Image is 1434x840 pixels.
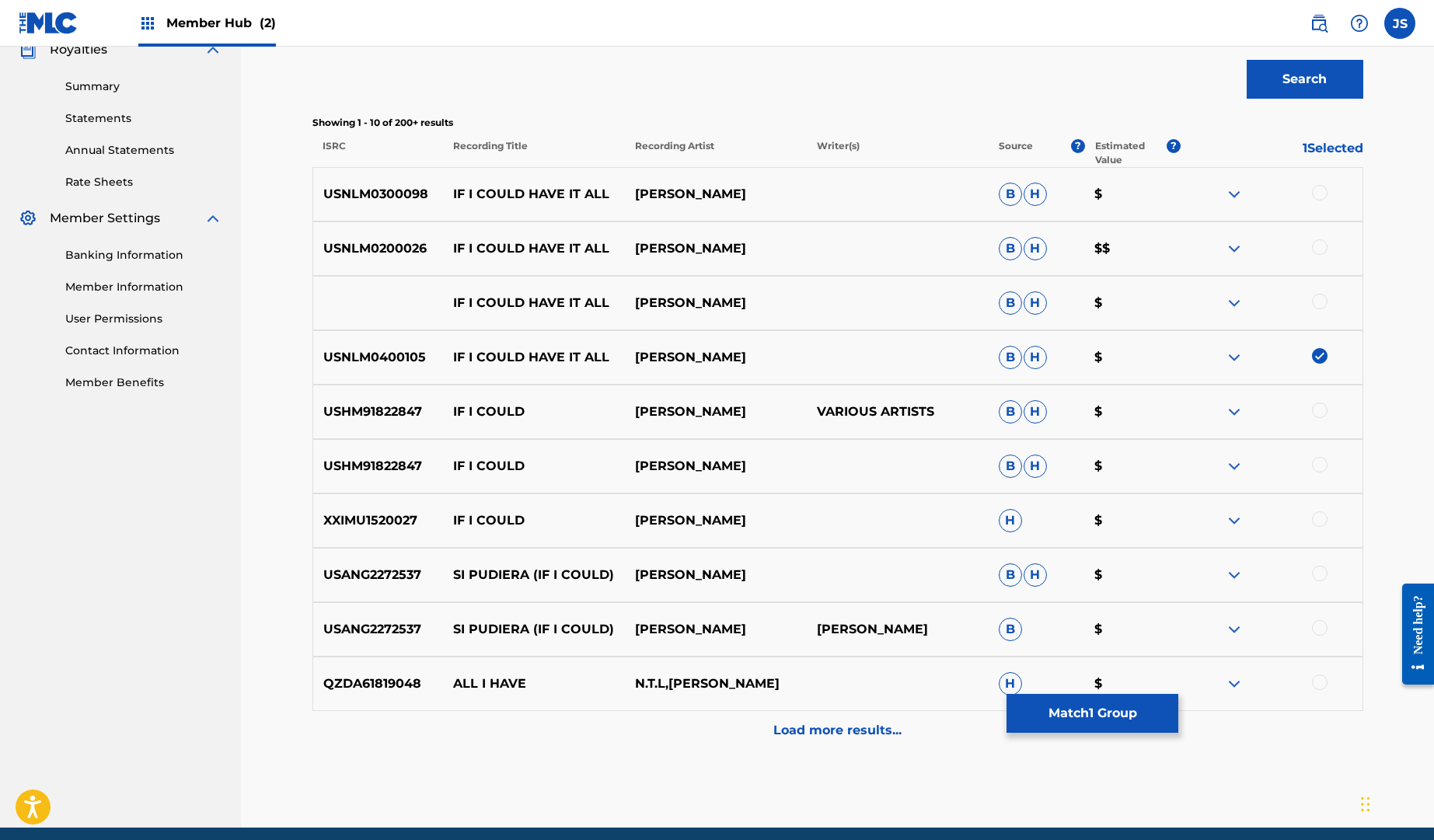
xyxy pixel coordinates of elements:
[807,403,989,421] p: VARIOUS ARTISTS
[65,247,222,263] a: Banking Information
[65,311,222,327] a: User Permissions
[1225,674,1244,693] img: expand
[625,457,807,476] p: [PERSON_NAME]
[1225,566,1244,584] img: expand
[1024,183,1047,206] span: H
[1356,765,1434,840] iframe: Chat Widget
[65,375,222,391] a: Member Benefits
[625,403,807,421] p: [PERSON_NAME]
[443,674,625,693] p: ALL I HAVE
[50,209,160,228] span: Member Settings
[1095,139,1167,167] p: Estimated Value
[999,400,1022,423] span: B
[19,12,79,34] img: MLC Logo
[1024,455,1047,478] span: H
[1361,781,1370,828] div: Drag
[313,511,444,530] p: XXIMU1520027
[65,174,222,190] a: Rate Sheets
[1167,139,1181,153] span: ?
[260,16,276,30] span: (2)
[442,139,624,167] p: Recording Title
[1084,457,1181,476] p: $
[1344,8,1375,39] div: Help
[807,620,989,639] p: [PERSON_NAME]
[443,620,625,639] p: SI PUDIERA (IF I COULD)
[999,183,1022,206] span: B
[313,566,444,584] p: USANG2272537
[50,40,107,59] span: Royalties
[999,672,1022,695] span: H
[65,279,222,295] a: Member Information
[807,139,989,167] p: Writer(s)
[443,185,625,204] p: IF I COULD HAVE IT ALL
[625,139,807,167] p: Recording Artist
[1024,346,1047,369] span: H
[1024,291,1047,315] span: H
[1247,60,1363,99] button: Search
[999,455,1022,478] span: B
[313,403,444,421] p: USHM91822847
[999,291,1022,315] span: B
[1225,620,1244,639] img: expand
[313,185,444,204] p: USNLM0300098
[65,110,222,127] a: Statements
[138,14,157,33] img: Top Rightsholders
[313,620,444,639] p: USANG2272537
[999,346,1022,369] span: B
[1007,694,1178,733] button: Match1 Group
[999,237,1022,260] span: B
[1084,239,1181,258] p: $$
[443,511,625,530] p: IF I COULD
[625,566,807,584] p: [PERSON_NAME]
[1024,563,1047,587] span: H
[166,14,276,32] span: Member Hub
[19,209,37,228] img: Member Settings
[65,343,222,359] a: Contact Information
[1225,403,1244,421] img: expand
[313,239,444,258] p: USNLM0200026
[999,563,1022,587] span: B
[1084,403,1181,421] p: $
[1024,400,1047,423] span: H
[1310,14,1328,33] img: search
[625,674,807,693] p: N.T.L,[PERSON_NAME]
[625,348,807,367] p: [PERSON_NAME]
[443,566,625,584] p: SI PUDIERA (IF I COULD)
[999,618,1022,641] span: B
[625,620,807,639] p: [PERSON_NAME]
[443,403,625,421] p: IF I COULD
[204,40,222,59] img: expand
[313,674,444,693] p: QZDA61819048
[625,239,807,258] p: [PERSON_NAME]
[625,185,807,204] p: [PERSON_NAME]
[443,457,625,476] p: IF I COULD
[1225,185,1244,204] img: expand
[1390,571,1434,696] iframe: Resource Center
[1350,14,1369,33] img: help
[1084,294,1181,312] p: $
[625,511,807,530] p: [PERSON_NAME]
[443,348,625,367] p: IF I COULD HAVE IT ALL
[1384,8,1415,39] div: User Menu
[1071,139,1085,153] span: ?
[204,209,222,228] img: expand
[65,142,222,159] a: Annual Statements
[773,721,902,740] p: Load more results...
[1084,566,1181,584] p: $
[625,294,807,312] p: [PERSON_NAME]
[312,139,443,167] p: ISRC
[313,457,444,476] p: USHM91822847
[1024,237,1047,260] span: H
[1225,239,1244,258] img: expand
[313,348,444,367] p: USNLM0400105
[312,116,1363,130] p: Showing 1 - 10 of 200+ results
[1225,294,1244,312] img: expand
[1084,348,1181,367] p: $
[1181,139,1362,167] p: 1 Selected
[999,509,1022,532] span: H
[443,294,625,312] p: IF I COULD HAVE IT ALL
[1303,8,1335,39] a: Public Search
